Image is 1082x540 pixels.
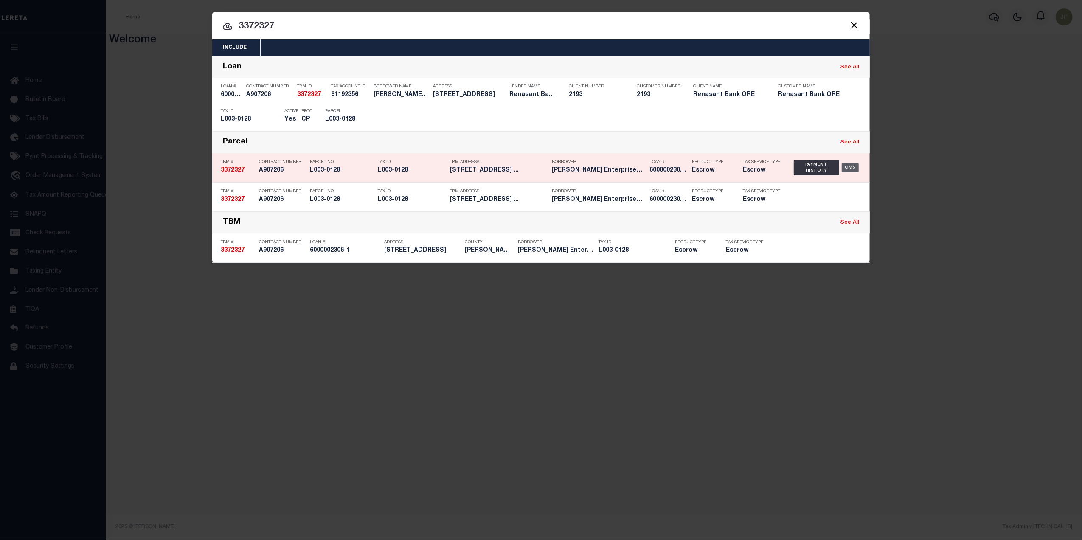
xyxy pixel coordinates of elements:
h5: 3372327 [221,247,255,254]
h5: 6000002306-1 [310,247,380,254]
h5: Escrow [726,247,768,254]
h5: L003-0128 [310,167,374,174]
strong: 3372327 [221,197,245,202]
h5: Escrow [675,247,713,254]
p: Loan # [310,240,380,245]
h5: A907206 [259,247,306,254]
p: Loan # [649,189,688,194]
h5: 6000002306-1 [221,91,242,98]
p: Customer Number [637,84,680,89]
h5: L003-0128 [310,196,374,203]
p: Active [284,109,298,114]
p: TBM Address [450,189,548,194]
p: Tax Service Type [743,189,781,194]
h5: 3372327 [221,196,255,203]
h5: L003-0128 [378,167,446,174]
h5: L003-0128 [378,196,446,203]
p: Tax ID [221,109,280,114]
button: Include [212,39,257,56]
p: Parcel No [310,189,374,194]
p: Borrower Name [374,84,429,89]
a: See All [840,220,859,225]
p: Tax ID [599,240,671,245]
p: TBM ID [297,84,327,89]
p: Tax Service Type [743,160,781,165]
div: Loan [223,62,242,72]
p: Contract Number [259,160,306,165]
p: County [465,240,514,245]
p: Loan # [221,84,242,89]
h5: 3372327 [297,91,327,98]
div: Parcel [223,138,247,147]
p: Client Name [693,84,765,89]
h5: Barnes Enterprises, LLp [552,196,645,203]
h5: A907206 [246,91,293,98]
h5: 4660 RIVERSIDE PARK BLVD [384,247,461,254]
p: TBM # [221,189,255,194]
p: Product Type [692,160,730,165]
p: Borrower [552,160,645,165]
h5: L003-0128 [221,116,280,123]
p: Tax ID [378,189,446,194]
h5: 6000002306-1 [649,196,688,203]
h5: 2193 [569,91,624,98]
h5: Yes [284,116,297,123]
h5: Escrow [692,167,730,174]
h5: A907206 [259,196,306,203]
p: Borrower [552,189,645,194]
p: Tax Service Type [726,240,768,245]
p: TBM Address [450,160,548,165]
p: Address [433,84,505,89]
h5: Barnes Enterprises, LLp [518,247,594,254]
p: Tax ID [378,160,446,165]
h5: Escrow [743,167,781,174]
p: Loan # [649,160,688,165]
h5: Bibb [465,247,514,254]
p: Parcel No [310,160,374,165]
p: Contract Number [246,84,293,89]
h5: Barnes Enterprises, LLp [552,167,645,174]
h5: 4660 Riverside Park Macon GA 31210 [433,91,505,98]
h5: 61192356 [331,91,369,98]
a: See All [840,140,859,145]
h5: 3372327 [221,167,255,174]
p: Client Number [569,84,624,89]
p: Address [384,240,461,245]
h5: L003-0128 [325,116,363,123]
p: TBM # [221,160,255,165]
p: TBM # [221,240,255,245]
a: See All [840,65,859,70]
p: Product Type [692,189,730,194]
p: Contract Number [259,240,306,245]
p: Borrower [518,240,594,245]
h5: 6000002306-1 [649,167,688,174]
h5: CP [301,116,312,123]
h5: 4660 RIVERSIDE PARK BLVD MACON ... [450,196,548,203]
div: TBM [223,218,240,228]
h5: BARNES ENTERPRISES, LLP [374,91,429,98]
p: Contract Number [259,189,306,194]
p: Product Type [675,240,713,245]
h5: Renasant Bank ORE [778,91,850,98]
h5: Escrow [692,196,730,203]
strong: 3372327 [297,92,321,98]
input: Start typing... [212,19,870,34]
strong: 3372327 [221,167,245,173]
h5: A907206 [259,167,306,174]
p: Lender Name [509,84,556,89]
h5: 4660 RIVERSIDE PARK BLVD MACON ... [450,167,548,174]
h5: Renasant Bank ORE [693,91,765,98]
h5: L003-0128 [599,247,671,254]
div: OMS [842,163,859,172]
h5: 2193 [637,91,679,98]
p: Customer Name [778,84,850,89]
p: Tax Account ID [331,84,369,89]
strong: 3372327 [221,247,245,253]
p: PPCC [301,109,312,114]
h5: Escrow [743,196,781,203]
button: Close [849,20,860,31]
h5: Renasant Bank ORE [509,91,556,98]
p: Parcel [325,109,363,114]
div: Payment History [794,160,839,175]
